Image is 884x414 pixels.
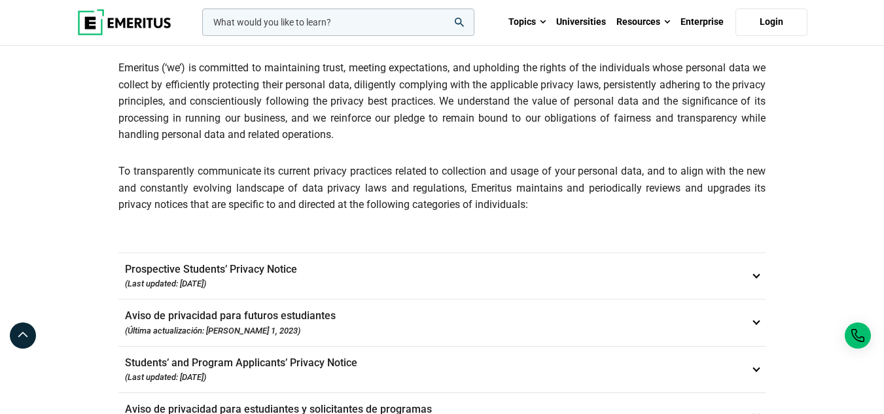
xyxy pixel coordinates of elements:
[118,253,766,299] p: Prospective Students’ Privacy Notice
[118,347,766,392] p: Students’ and Program Applicants’ Privacy Notice
[125,279,206,288] i: (Last updated: [DATE])
[125,326,300,336] i: (Última actualización: [PERSON_NAME] 1, 2023)
[735,9,807,36] a: Login
[125,372,206,382] i: (Last updated: [DATE])
[202,9,474,36] input: woocommerce-product-search-field-0
[118,20,766,150] p: Emeritus (‘we’) is committed to maintaining trust, meeting expectations, and upholding the rights...
[118,300,766,345] p: Aviso de privacidad para futuros estudiantes
[118,163,766,213] p: To transparently communicate its current privacy practices related to collection and usage of you...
